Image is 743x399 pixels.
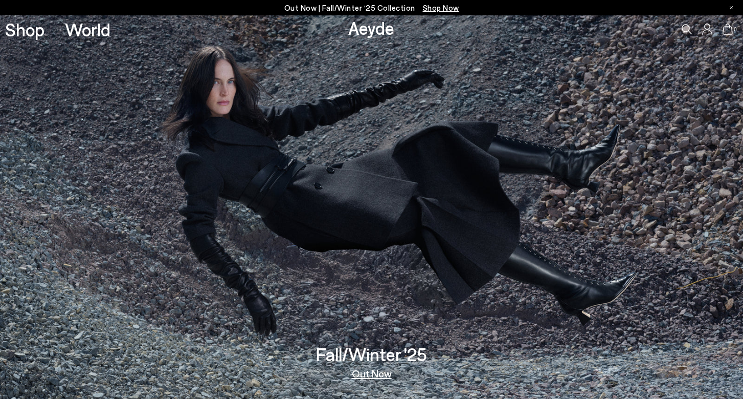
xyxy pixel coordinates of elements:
[348,17,394,38] a: Aeyde
[733,27,738,32] span: 0
[723,24,733,35] a: 0
[284,2,459,14] p: Out Now | Fall/Winter ‘25 Collection
[423,3,459,12] span: Navigate to /collections/new-in
[5,20,44,38] a: Shop
[352,368,392,379] a: Out Now
[316,345,427,363] h3: Fall/Winter '25
[65,20,110,38] a: World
